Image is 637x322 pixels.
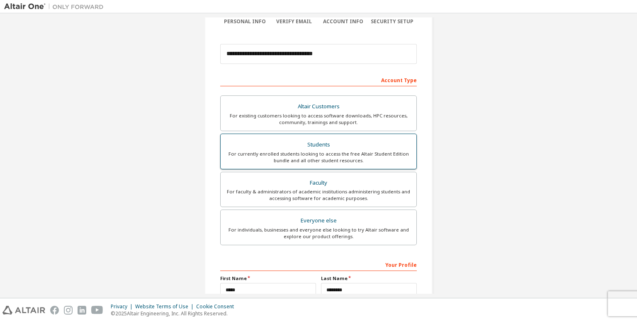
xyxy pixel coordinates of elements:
[368,18,417,25] div: Security Setup
[2,306,45,315] img: altair_logo.svg
[270,18,319,25] div: Verify Email
[64,306,73,315] img: instagram.svg
[226,101,411,112] div: Altair Customers
[226,215,411,227] div: Everyone else
[321,275,417,282] label: Last Name
[220,258,417,271] div: Your Profile
[220,73,417,86] div: Account Type
[318,18,368,25] div: Account Info
[226,177,411,189] div: Faculty
[4,2,108,11] img: Altair One
[226,151,411,164] div: For currently enrolled students looking to access the free Altair Student Edition bundle and all ...
[78,306,86,315] img: linkedin.svg
[111,310,239,317] p: © 2025 Altair Engineering, Inc. All Rights Reserved.
[91,306,103,315] img: youtube.svg
[226,112,411,126] div: For existing customers looking to access software downloads, HPC resources, community, trainings ...
[220,18,270,25] div: Personal Info
[226,227,411,240] div: For individuals, businesses and everyone else looking to try Altair software and explore our prod...
[226,139,411,151] div: Students
[111,303,135,310] div: Privacy
[135,303,196,310] div: Website Terms of Use
[50,306,59,315] img: facebook.svg
[196,303,239,310] div: Cookie Consent
[226,188,411,202] div: For faculty & administrators of academic institutions administering students and accessing softwa...
[220,275,316,282] label: First Name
